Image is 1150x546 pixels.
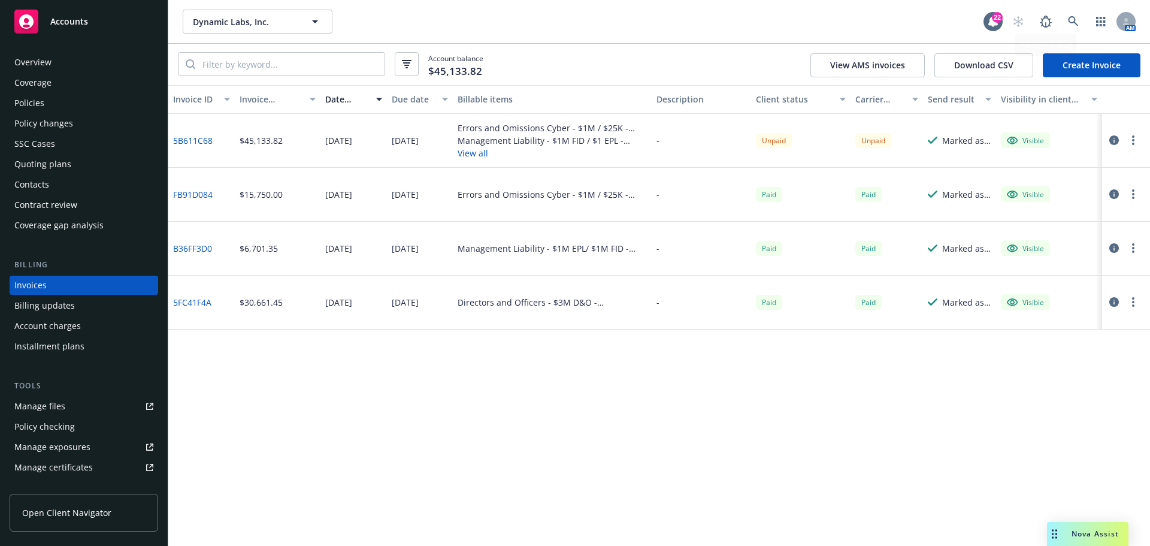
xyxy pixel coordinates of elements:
button: Download CSV [934,53,1033,77]
a: Policies [10,93,158,113]
button: Billable items [453,85,652,114]
div: [DATE] [325,296,352,309]
div: [DATE] [392,242,419,255]
button: View all [458,147,647,159]
div: Paid [855,187,882,202]
div: Marked as sent [942,242,991,255]
div: Visible [1007,243,1044,254]
a: Report a Bug [1034,10,1058,34]
div: Billing updates [14,296,75,315]
div: [DATE] [392,296,419,309]
button: Send result [923,85,996,114]
button: Invoice amount [235,85,321,114]
div: [DATE] [392,188,419,201]
div: Marked as sent [942,188,991,201]
div: Management Liability - $1M EPL/ $1M FID - 107692025 [458,242,647,255]
div: [DATE] [325,134,352,147]
div: Paid [756,241,782,256]
span: Open Client Navigator [22,506,111,519]
a: Coverage [10,73,158,92]
span: Account balance [428,53,483,76]
a: Policy changes [10,114,158,133]
div: $30,661.45 [240,296,283,309]
button: Due date [387,85,453,114]
a: Billing updates [10,296,158,315]
div: Quoting plans [14,155,71,174]
div: Paid [756,187,782,202]
button: Dynamic Labs, Inc. [183,10,332,34]
div: Marked as sent [942,296,991,309]
div: Due date [392,93,435,105]
div: Date issued [325,93,369,105]
div: Manage certificates [14,458,93,477]
div: - [656,242,659,255]
a: Accounts [10,5,158,38]
div: Visible [1007,135,1044,146]
a: Manage certificates [10,458,158,477]
div: Management Liability - $1M FID / $1 EPL - 107692025 [458,134,647,147]
div: Invoice ID [173,93,217,105]
a: Account charges [10,316,158,336]
svg: Search [186,59,195,69]
div: SSC Cases [14,134,55,153]
a: Start snowing [1006,10,1030,34]
div: Carrier status [855,93,906,105]
a: 5B611C68 [173,134,213,147]
a: Coverage gap analysis [10,216,158,235]
div: Client status [756,93,833,105]
input: Filter by keyword... [195,53,385,76]
a: Create Invoice [1043,53,1140,77]
button: Description [652,85,751,114]
div: Visible [1007,189,1044,200]
div: Policy checking [14,417,75,436]
div: [DATE] [325,242,352,255]
a: Contacts [10,175,158,194]
div: Unpaid [756,133,792,148]
a: Policy checking [10,417,158,436]
a: Manage exposures [10,438,158,457]
a: Search [1061,10,1085,34]
a: Manage claims [10,478,158,497]
button: Visibility in client dash [996,85,1102,114]
div: Marked as sent [942,134,991,147]
a: 5FC41F4A [173,296,211,309]
div: Manage files [14,397,65,416]
div: - [656,134,659,147]
div: Paid [756,295,782,310]
button: Invoice ID [168,85,235,114]
span: Paid [855,295,882,310]
span: $45,133.82 [428,64,482,79]
div: [DATE] [325,188,352,201]
a: Quoting plans [10,155,158,174]
div: Contacts [14,175,49,194]
div: Billable items [458,93,647,105]
span: Nova Assist [1072,529,1119,539]
a: SSC Cases [10,134,158,153]
span: Paid [855,241,882,256]
button: View AMS invoices [810,53,925,77]
div: Invoice amount [240,93,303,105]
a: Contract review [10,195,158,215]
div: Manage claims [14,478,75,497]
div: $45,133.82 [240,134,283,147]
button: Nova Assist [1047,522,1128,546]
div: Policy changes [14,114,73,133]
div: [DATE] [392,134,419,147]
span: Accounts [50,17,88,26]
a: Invoices [10,276,158,295]
div: $15,750.00 [240,188,283,201]
div: - [656,188,659,201]
div: Manage exposures [14,438,90,457]
div: Send result [928,93,978,105]
div: Contract review [14,195,77,215]
a: Manage files [10,397,158,416]
div: Installment plans [14,337,84,356]
div: Directors and Officers - $3M D&O - TINSMLPA757 [458,296,647,309]
div: Unpaid [855,133,891,148]
button: Client status [751,85,851,114]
